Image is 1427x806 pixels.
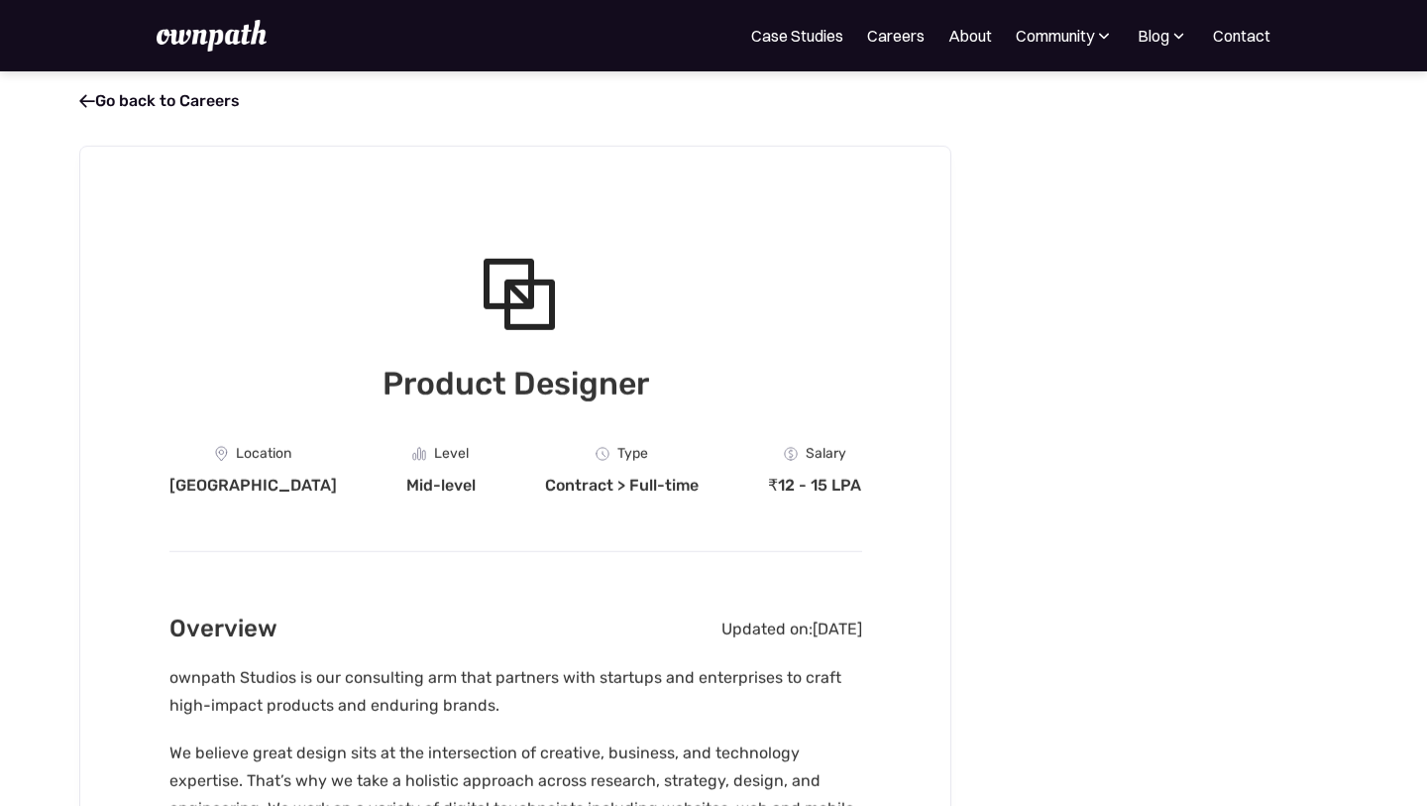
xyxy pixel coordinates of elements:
[867,24,925,48] a: Careers
[236,446,291,462] div: Location
[751,24,843,48] a: Case Studies
[434,446,469,462] div: Level
[1016,24,1094,48] div: Community
[412,447,426,461] img: Graph Icon - Job Board X Webflow Template
[596,447,609,461] img: Clock Icon - Job Board X Webflow Template
[813,619,862,638] div: [DATE]
[169,610,277,648] h2: Overview
[406,476,476,496] div: Mid-level
[768,476,861,496] div: ₹12 - 15 LPA
[79,91,95,111] span: 
[1138,24,1169,48] div: Blog
[169,361,862,406] h1: Product Designer
[948,24,992,48] a: About
[215,446,228,462] img: Location Icon - Job Board X Webflow Template
[721,619,813,638] div: Updated on:
[169,476,337,496] div: [GEOGRAPHIC_DATA]
[169,664,862,720] p: ownpath Studios is our consulting arm that partners with startups and enterprises to craft high-i...
[1016,24,1114,48] div: Community
[617,446,648,462] div: Type
[1213,24,1270,48] a: Contact
[545,476,699,496] div: Contract > Full-time
[79,91,240,110] a: Go back to Careers
[784,447,798,461] img: Money Icon - Job Board X Webflow Template
[806,446,846,462] div: Salary
[1138,24,1189,48] div: Blog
